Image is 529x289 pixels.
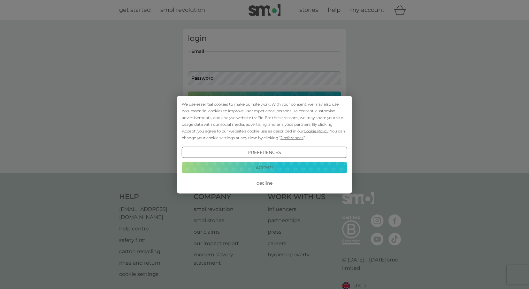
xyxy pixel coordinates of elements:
div: We use essential cookies to make our site work. With your consent, we may also use non-essential ... [182,100,347,141]
button: Decline [182,177,347,189]
div: Cookie Consent Prompt [177,96,352,193]
span: Cookie Policy [304,128,328,133]
button: Preferences [182,147,347,158]
span: Preferences [280,135,303,140]
button: Accept [182,162,347,173]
